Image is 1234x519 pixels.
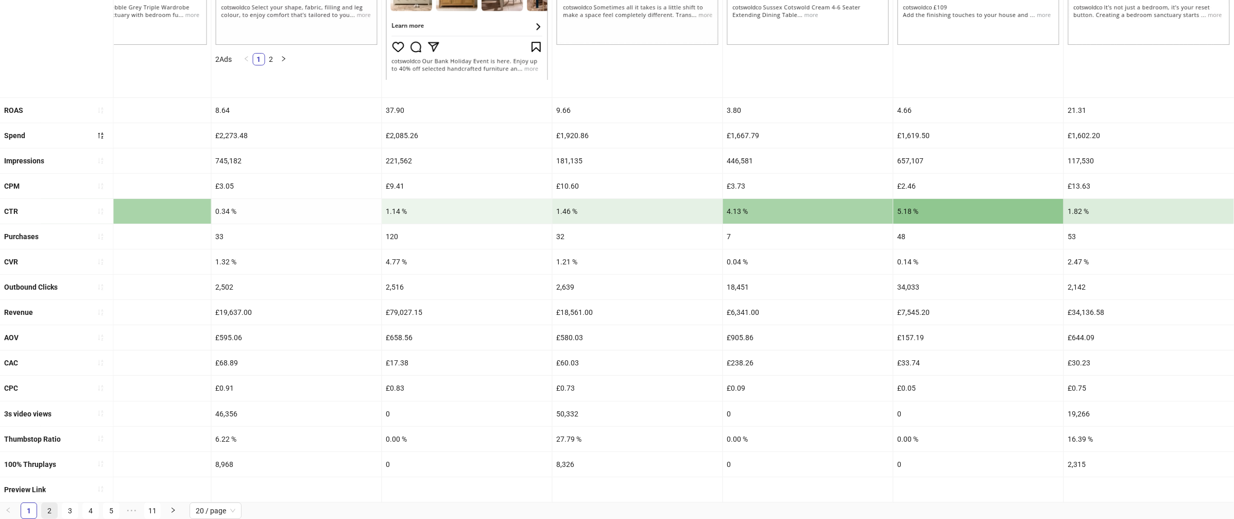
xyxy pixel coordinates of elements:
[241,53,253,65] button: left
[97,182,105,190] span: sort-ascending
[97,309,105,316] span: sort-ascending
[97,410,105,417] span: sort-ascending
[1064,224,1234,249] div: 53
[103,503,119,519] li: 5
[382,300,552,325] div: £79,027.15
[894,376,1064,400] div: £0.05
[894,401,1064,426] div: 0
[41,148,211,173] div: 653,122
[4,106,23,114] b: ROAS
[21,503,37,519] li: 1
[41,325,211,350] div: £676.81
[1064,452,1234,477] div: 2,315
[723,98,893,123] div: 3.80
[190,503,242,519] div: Page Size
[97,435,105,442] span: sort-ascending
[1064,300,1234,325] div: £34,136.58
[553,249,723,274] div: 1.21 %
[97,384,105,392] span: sort-ascending
[382,376,552,400] div: £0.83
[382,98,552,123] div: 37.90
[553,98,723,123] div: 9.66
[723,148,893,173] div: 446,581
[97,233,105,240] span: sort-ascending
[553,148,723,173] div: 181,135
[82,503,99,519] li: 4
[41,452,211,477] div: 0
[4,308,33,316] b: Revenue
[4,359,18,367] b: CAC
[382,224,552,249] div: 120
[1064,148,1234,173] div: 117,530
[41,199,211,224] div: 4.05 %
[4,207,18,215] b: CTR
[723,325,893,350] div: £905.86
[894,300,1064,325] div: £7,545.20
[382,350,552,375] div: £17.38
[723,199,893,224] div: 4.13 %
[1064,325,1234,350] div: £644.09
[382,249,552,274] div: 4.77 %
[382,199,552,224] div: 1.14 %
[41,249,211,274] div: 0.06 %
[382,148,552,173] div: 221,562
[553,376,723,400] div: £0.73
[97,359,105,366] span: sort-ascending
[4,157,44,165] b: Impressions
[212,427,382,451] div: 6.22 %
[97,107,105,114] span: sort-ascending
[553,174,723,198] div: £10.60
[41,300,211,325] div: £10,829.00
[4,232,39,241] b: Purchases
[212,174,382,198] div: £3.05
[4,258,18,266] b: CVR
[281,56,287,62] span: right
[144,503,161,519] li: 11
[212,148,382,173] div: 745,182
[265,53,278,65] li: 2
[41,224,211,249] div: 16
[1064,350,1234,375] div: £30.23
[97,132,105,139] span: sort-descending
[212,350,382,375] div: £68.89
[124,503,140,519] li: Next 5 Pages
[41,376,211,400] div: £0.10
[97,258,105,265] span: sort-ascending
[278,53,290,65] li: Next Page
[894,350,1064,375] div: £33.74
[244,56,250,62] span: left
[212,325,382,350] div: £595.06
[382,325,552,350] div: £658.56
[553,325,723,350] div: £580.03
[41,350,211,375] div: £158.71
[97,334,105,341] span: sort-ascending
[894,98,1064,123] div: 4.66
[41,427,211,451] div: 0.00 %
[723,224,893,249] div: 7
[553,427,723,451] div: 27.79 %
[382,401,552,426] div: 0
[97,283,105,291] span: sort-ascending
[41,123,211,148] div: £2,539.30
[212,300,382,325] div: £19,637.00
[894,325,1064,350] div: £157.19
[1064,376,1234,400] div: £0.75
[104,503,119,518] a: 5
[4,283,58,291] b: Outbound Clicks
[41,401,211,426] div: 0
[894,224,1064,249] div: 48
[170,507,176,513] span: right
[723,249,893,274] div: 0.04 %
[4,333,19,342] b: AOV
[894,427,1064,451] div: 0.00 %
[553,350,723,375] div: £60.03
[894,452,1064,477] div: 0
[212,275,382,299] div: 2,502
[253,54,265,65] a: 1
[62,503,78,518] a: 3
[5,507,11,513] span: left
[4,384,18,392] b: CPC
[894,275,1064,299] div: 34,033
[165,503,181,519] button: right
[1064,174,1234,198] div: £13.63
